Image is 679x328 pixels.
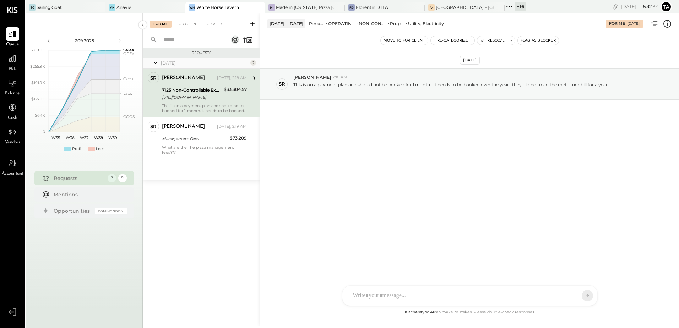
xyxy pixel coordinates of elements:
text: $191.9K [31,80,45,85]
div: Requests [54,175,104,182]
button: Resolve [477,36,507,45]
text: $127.9K [31,97,45,102]
span: Vendors [5,140,20,146]
button: Flag as Blocker [518,36,559,45]
span: Balance [5,91,20,97]
div: Opportunities [54,207,91,214]
text: Occu... [123,76,135,81]
div: + 16 [515,2,526,11]
div: Profit [72,146,83,152]
div: [GEOGRAPHIC_DATA] – [GEOGRAPHIC_DATA] [436,4,494,10]
div: 2 [108,174,116,182]
div: An [109,4,115,11]
div: [DATE] [161,60,249,66]
text: W35 [51,135,60,140]
text: 0 [43,129,45,134]
div: Mentions [54,191,123,198]
div: A– [428,4,435,11]
text: W39 [108,135,117,140]
div: [PERSON_NAME] [162,123,205,130]
div: Anaviv [116,4,131,10]
div: SR [150,75,157,81]
div: WH [189,4,195,11]
div: [DATE] [628,21,640,26]
span: P&L [9,66,17,72]
div: $33,304.57 [224,86,247,93]
div: For Client [173,21,202,28]
text: $319.9K [31,48,45,53]
div: Property Expenses [390,21,404,27]
text: OPEX [123,51,135,56]
text: W37 [80,135,88,140]
div: copy link [612,3,619,10]
a: Queue [0,27,25,48]
div: What are the The pizza management fees??? [162,145,247,155]
p: This is on a payment plan and should not be booked for 1 month. It needs to be booked over the ye... [293,82,608,94]
a: Balance [0,76,25,97]
span: Queue [6,42,19,48]
div: 9 [118,174,127,182]
div: Utility, Electricity [408,21,444,27]
text: W36 [65,135,74,140]
div: [DATE] - [DATE] [267,19,305,28]
text: $255.9K [30,64,45,69]
div: Loss [96,146,104,152]
div: [DATE], 2:19 AM [217,124,247,130]
text: W38 [94,135,103,140]
text: Labor [123,91,134,96]
div: [DATE], 2:18 AM [217,75,247,81]
text: COGS [123,114,135,119]
div: SR [279,81,285,87]
div: Florentin DTLA [356,4,388,10]
span: [PERSON_NAME] [293,74,331,80]
button: Ta [661,1,672,12]
div: SR [150,123,157,130]
div: $73,209 [230,135,247,142]
div: SG [29,4,36,11]
div: Management Fees [162,135,228,142]
div: [PERSON_NAME] [162,75,205,82]
div: Mi [268,4,275,11]
text: Sales [123,48,134,53]
div: P09 2025 [54,38,114,44]
button: Move to for client [381,36,428,45]
button: Re-Categorize [431,36,475,45]
div: [URL][DOMAIN_NAME] [162,94,222,101]
a: Accountant [0,157,25,177]
div: Made in [US_STATE] Pizza [GEOGRAPHIC_DATA] [276,4,334,10]
div: Requests [146,50,256,55]
div: 2 [250,60,256,66]
div: For Me [150,21,172,28]
div: White Horse Tavern [196,4,239,10]
div: Coming Soon [95,208,127,214]
div: [DATE] [460,56,480,65]
div: [DATE] [621,3,659,10]
div: OPERATING EXPENSES (EBITDA) [328,21,355,27]
text: $64K [35,113,45,118]
span: 2:18 AM [333,75,347,80]
div: Closed [203,21,225,28]
div: 7125 Non-Controllable Expenses:Property Expenses:Utility, Electricity [162,87,222,94]
span: Cash [8,115,17,121]
a: Cash [0,101,25,121]
div: For Me [609,21,625,27]
div: NON-CONTROLLABLE EXPENSES [359,21,386,27]
div: This is on a payment plan and should not be booked for 1 month. It needs to be booked over the ye... [162,103,247,113]
div: FD [348,4,355,11]
a: P&L [0,52,25,72]
span: Accountant [2,171,23,177]
div: Sailing Goat [37,4,62,10]
div: Period P&L [309,21,325,27]
a: Vendors [0,125,25,146]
